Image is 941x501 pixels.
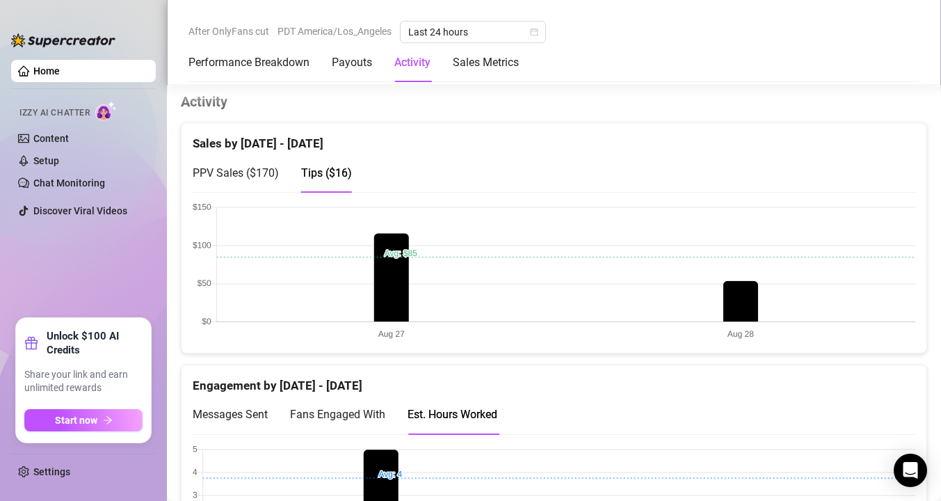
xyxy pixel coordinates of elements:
a: Home [33,65,60,77]
div: Sales Metrics [453,54,519,71]
span: Last 24 hours [408,22,538,42]
a: Setup [33,155,59,166]
strong: Unlock $100 AI Credits [47,329,143,357]
div: Open Intercom Messenger [894,454,927,487]
div: Activity [394,54,431,71]
span: PDT America/Los_Angeles [278,21,392,42]
button: Start nowarrow-right [24,409,143,431]
span: After OnlyFans cut [188,21,269,42]
span: Start now [55,415,97,426]
a: Content [33,133,69,144]
span: Share your link and earn unlimited rewards [24,368,143,395]
span: arrow-right [103,415,113,425]
span: Fans Engaged With [290,408,385,421]
img: logo-BBDzfeDw.svg [11,33,115,47]
div: Est. Hours Worked [408,406,497,423]
div: Engagement by [DATE] - [DATE] [193,365,915,395]
span: PPV Sales ( $170 ) [193,166,279,180]
span: gift [24,336,38,350]
a: Settings [33,466,70,477]
img: AI Chatter [95,101,117,121]
a: Discover Viral Videos [33,205,127,216]
span: Izzy AI Chatter [19,106,90,120]
div: Payouts [332,54,372,71]
a: Chat Monitoring [33,177,105,189]
div: Sales by [DATE] - [DATE] [193,123,915,153]
span: Messages Sent [193,408,268,421]
h4: Activity [181,92,927,111]
span: Tips ( $16 ) [301,166,352,180]
span: calendar [530,28,538,36]
div: Performance Breakdown [188,54,309,71]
